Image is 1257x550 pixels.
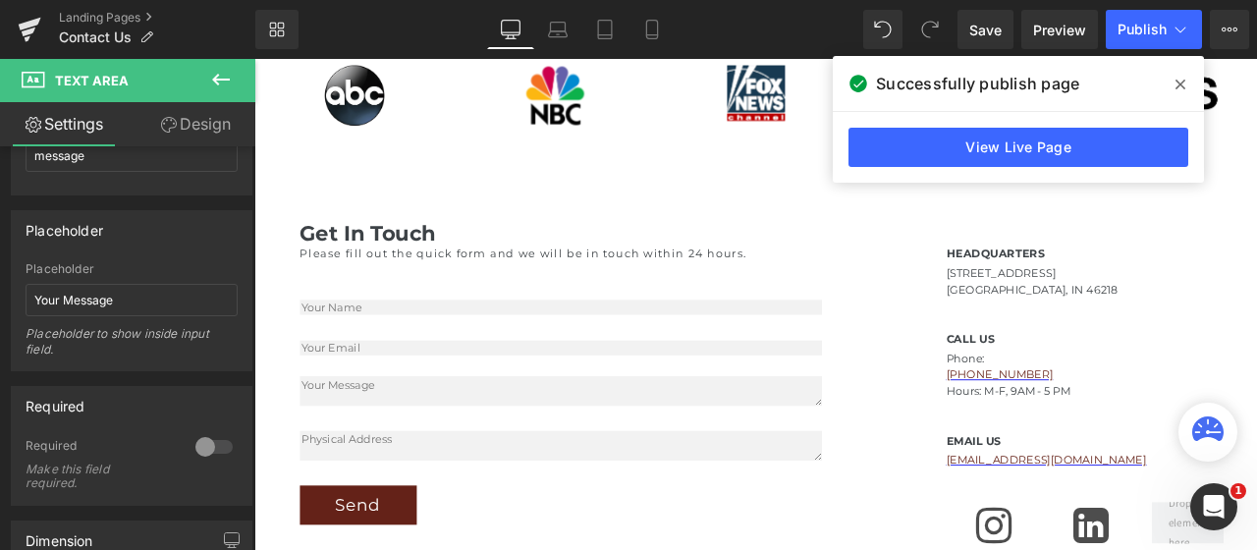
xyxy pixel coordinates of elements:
span: Text Area [55,73,129,88]
iframe: Intercom live chat [1190,483,1237,530]
b: HEADQUARTERS [820,223,937,239]
a: View Live Page [848,128,1188,167]
span: Publish [1118,22,1167,37]
p: Hours: M-F, 9 [820,385,992,405]
p: Phone: [820,347,992,385]
a: Mobile [628,10,676,49]
div: Dimension [26,522,93,549]
button: Redo [910,10,950,49]
a: [EMAIL_ADDRESS][DOMAIN_NAME] [820,467,1058,483]
div: Placeholder [26,262,238,276]
a: Landing Pages [59,10,255,26]
span: [STREET_ADDRESS] [820,246,950,261]
div: Placeholder to show inside input field. [26,326,238,370]
a: Tablet [581,10,628,49]
a: [PHONE_NUMBER] [820,366,947,382]
input: Your Email [54,334,673,352]
button: Publish [1106,10,1202,49]
span: AM - 5 PM [904,386,967,402]
span: Preview [1033,20,1086,40]
span: Contact Us [59,29,132,45]
a: Design [132,102,259,146]
a: New Library [255,10,299,49]
b: EMAIL US [820,445,885,461]
span: Save [969,20,1002,40]
p: [GEOGRAPHIC_DATA], IN 46218 [820,264,1164,284]
div: Required [26,438,176,459]
a: Preview [1021,10,1098,49]
button: More [1210,10,1249,49]
div: Required [26,387,84,414]
div: Make this field required. [26,463,173,490]
b: CALL US [820,324,877,340]
a: Laptop [534,10,581,49]
p: Please fill out the quick form and we will be in touch within 24 hours. [54,222,781,242]
a: Desktop [487,10,534,49]
strong: Get In Touch [54,192,215,221]
input: Your Name [54,286,673,303]
div: Placeholder [26,211,103,239]
button: Undo [863,10,902,49]
span: Successfully publish page [876,72,1079,95]
span: 1 [1230,483,1246,499]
